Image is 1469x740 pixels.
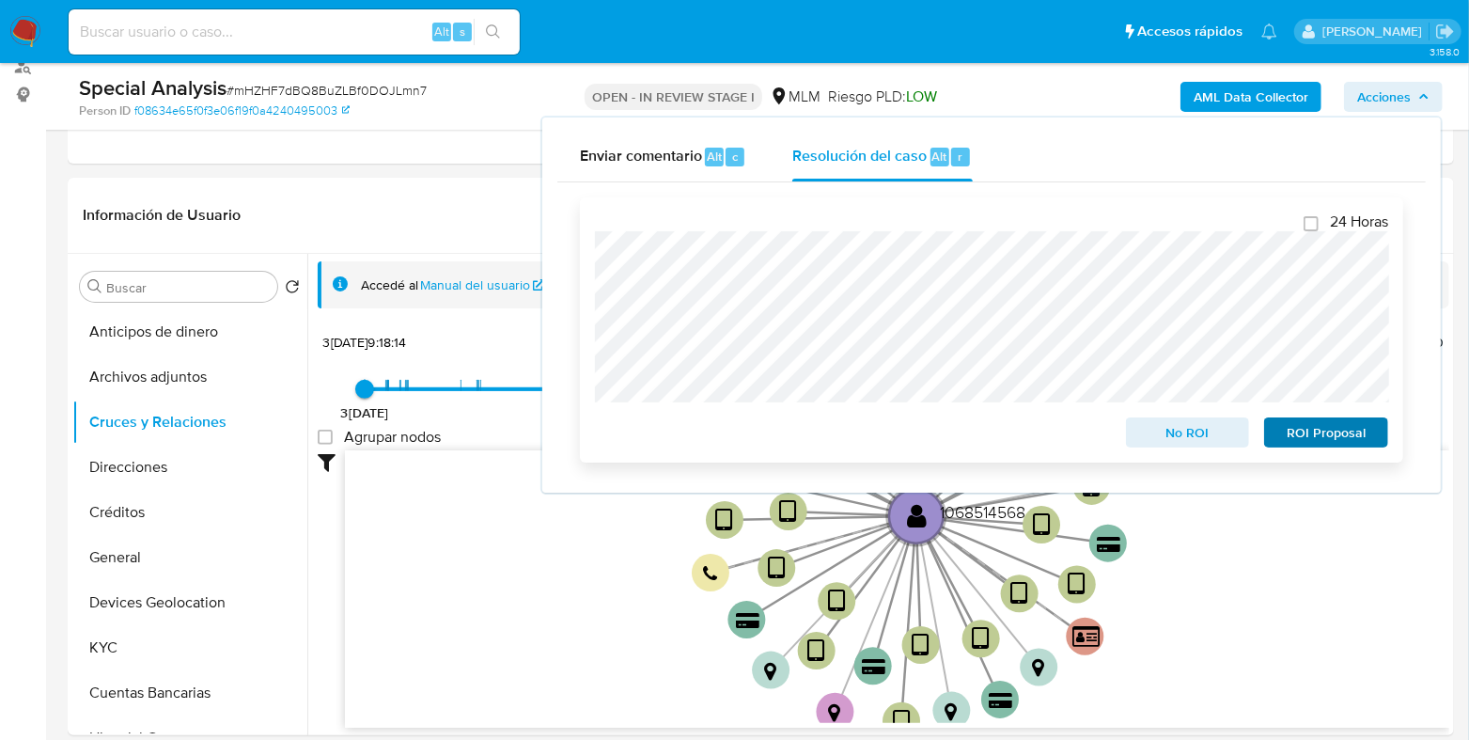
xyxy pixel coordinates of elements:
text:  [1072,624,1100,649]
text:  [736,612,759,630]
button: No ROI [1126,417,1250,448]
span: Enviar comentario [580,145,702,166]
button: Cuentas Bancarias [72,670,307,716]
span: Accedé al [361,276,418,294]
span: 3[DATE] [340,403,388,422]
text:  [807,638,825,665]
text:  [1010,580,1028,607]
text:  [764,660,776,681]
span: LOW [906,86,937,107]
input: Buscar usuario o caso... [69,20,520,44]
button: Direcciones [72,445,307,490]
span: 3[DATE]9:18:14 [322,333,406,352]
text:  [972,625,990,653]
b: Person ID [79,102,131,119]
text:  [912,632,930,659]
button: Cruces y Relaciones [72,400,307,445]
button: Archivos adjuntos [72,354,307,400]
text:  [779,498,797,526]
span: Riesgo PLD: [828,87,937,107]
span: 3.158.0 [1430,44,1460,59]
p: carlos.soto@mercadolibre.com.mx [1322,23,1429,40]
text:  [829,702,841,723]
text:  [1098,535,1121,553]
button: General [72,535,307,580]
input: Agrupar nodos [318,430,333,445]
span: Alt [932,148,947,165]
text:  [945,701,958,721]
button: Buscar [87,279,102,294]
button: Volver al orden por defecto [285,279,300,300]
button: Créditos [72,490,307,535]
a: Manual del usuario [421,276,545,294]
a: f08634e65f0f3e06f19f0a4240495003 [134,102,350,119]
span: Alt [434,23,449,40]
text:  [990,692,1013,710]
span: # mHZHF7dBQ8BuZLBf0DOJLmn7 [227,81,427,100]
p: OPEN - IN REVIEW STAGE I [585,84,762,110]
span: ROI Proposal [1277,419,1375,446]
button: Anticipos de dinero [72,309,307,354]
text:  [907,502,927,529]
text:  [716,507,734,534]
text:  [893,708,911,735]
text:  [862,658,885,676]
span: Acciones [1357,82,1411,112]
button: search-icon [474,19,512,45]
text:  [1083,473,1101,500]
h1: Información de Usuario [83,206,241,225]
button: AML Data Collector [1180,82,1321,112]
b: Special Analysis [79,72,227,102]
text:  [1069,571,1086,598]
span: c [732,148,738,165]
input: Buscar [106,279,270,296]
text:  [1033,512,1051,539]
input: 24 Horas [1304,216,1319,231]
span: Agrupar nodos [344,428,441,447]
text:  [828,588,846,615]
span: Alt [707,148,722,165]
b: AML Data Collector [1194,82,1308,112]
div: MLM [770,87,820,107]
button: ROI Proposal [1264,417,1388,448]
button: KYC [72,625,307,670]
a: Notificaciones [1261,24,1277,39]
a: Salir [1435,22,1455,41]
text:  [703,565,718,583]
span: r [958,148,962,165]
span: No ROI [1139,419,1237,446]
span: Accesos rápidos [1137,22,1242,41]
button: Acciones [1344,82,1443,112]
text:  [1032,657,1044,678]
button: Devices Geolocation [72,580,307,625]
text: 1068514568 [940,500,1025,524]
span: s [460,23,465,40]
span: Resolución del caso [792,145,927,166]
text:  [768,555,786,582]
span: 24 Horas [1330,213,1388,231]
